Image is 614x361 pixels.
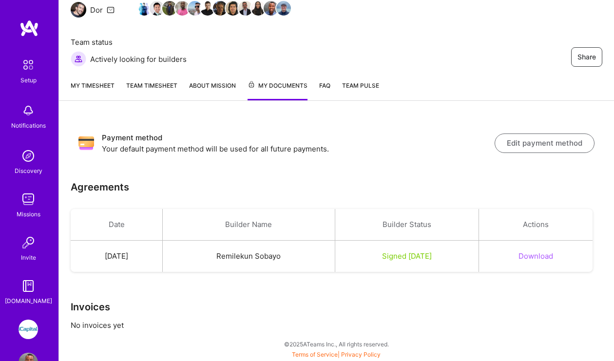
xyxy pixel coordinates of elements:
a: Terms of Service [292,351,338,358]
img: Payment method [78,135,94,151]
a: iCapital: Building an Alternative Investment Marketplace [16,320,40,339]
th: Date [71,209,163,241]
div: Dor [90,5,103,15]
span: | [292,351,381,358]
a: Team timesheet [126,80,177,100]
img: iCapital: Building an Alternative Investment Marketplace [19,320,38,339]
h3: Agreements [71,181,129,193]
div: © 2025 ATeams Inc., All rights reserved. [58,332,614,356]
img: Team Member Avatar [175,1,190,16]
span: Team status [71,37,187,47]
img: setup [18,55,38,75]
a: FAQ [319,80,330,100]
img: Team Member Avatar [200,1,215,16]
a: My timesheet [71,80,115,100]
td: Remilekun Sobayo [163,241,335,272]
th: Builder Name [163,209,335,241]
i: icon Mail [107,6,115,14]
span: Share [577,52,596,62]
img: bell [19,101,38,120]
img: Team Member Avatar [238,1,253,16]
th: Builder Status [335,209,479,241]
div: Setup [20,75,37,85]
img: Team Member Avatar [226,1,240,16]
img: guide book [19,276,38,296]
th: Actions [479,209,593,241]
img: Team Member Avatar [264,1,278,16]
div: Discovery [15,166,42,176]
img: Invite [19,233,38,252]
a: Privacy Policy [341,351,381,358]
div: Invite [21,252,36,263]
img: discovery [19,146,38,166]
img: logo [19,19,39,37]
span: My Documents [248,80,307,91]
div: Missions [17,209,40,219]
img: Team Architect [71,2,86,18]
img: Team Member Avatar [188,1,202,16]
a: About Mission [189,80,236,100]
img: Team Member Avatar [276,1,291,16]
button: Edit payment method [495,133,595,153]
img: Team Member Avatar [162,1,177,16]
p: No invoices yet [71,320,602,330]
img: Team Member Avatar [137,1,152,16]
h3: Payment method [102,132,495,144]
span: Team Pulse [342,82,379,89]
button: Share [571,47,602,67]
img: Team Member Avatar [213,1,228,16]
div: [DOMAIN_NAME] [5,296,52,306]
p: Your default payment method will be used for all future payments. [102,144,495,154]
div: Notifications [11,120,46,131]
a: Team Pulse [342,80,379,100]
td: [DATE] [71,241,163,272]
span: Actively looking for builders [90,54,187,64]
a: My Documents [248,80,307,100]
img: teamwork [19,190,38,209]
div: Signed [DATE] [347,251,467,261]
h3: Invoices [71,301,602,313]
img: Actively looking for builders [71,51,86,67]
button: Download [518,251,553,261]
img: Team Member Avatar [251,1,266,16]
img: Team Member Avatar [150,1,164,16]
